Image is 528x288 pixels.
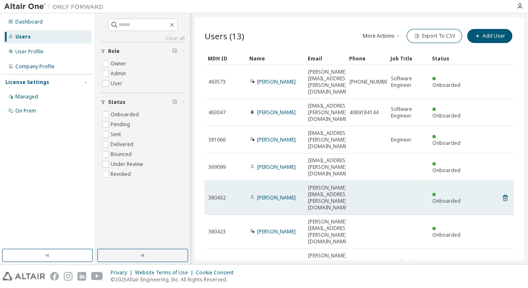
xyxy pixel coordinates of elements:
[391,106,425,119] span: Software Engineer
[257,136,296,143] a: [PERSON_NAME]
[5,79,49,86] div: License Settings
[432,197,460,204] span: Onboarded
[172,48,177,55] span: Clear filter
[391,137,412,143] span: Engineer
[4,2,108,11] img: Altair One
[257,163,296,170] a: [PERSON_NAME]
[135,269,196,276] div: Website Terms of Use
[432,139,460,146] span: Onboarded
[208,194,226,201] span: 380432
[50,272,59,281] img: facebook.svg
[172,99,177,106] span: Clear filter
[64,272,72,281] img: instagram.svg
[101,93,185,111] button: Status
[308,69,350,95] span: [PERSON_NAME][EMAIL_ADDRESS][PERSON_NAME][DOMAIN_NAME]
[101,42,185,60] button: Role
[111,139,135,149] label: Delivered
[432,231,460,238] span: Onboarded
[111,69,128,79] label: Admin
[432,82,460,89] span: Onboarded
[15,108,36,114] div: On Prem
[257,228,296,235] a: [PERSON_NAME]
[111,149,133,159] label: Bounced
[208,164,226,170] span: 369099
[101,35,185,42] a: Clear all
[15,34,31,40] div: Users
[308,130,350,150] span: [EMAIL_ADDRESS][PERSON_NAME][DOMAIN_NAME]
[407,29,462,43] button: Export To CSV
[208,79,226,85] span: 463573
[391,52,425,65] div: Job Title
[111,110,140,120] label: Onboarded
[15,63,55,70] div: Company Profile
[111,130,123,139] label: Sent
[208,109,226,116] span: 463047
[391,259,425,272] span: Application Developer
[257,78,296,85] a: [PERSON_NAME]
[432,52,467,65] div: Status
[208,137,226,143] span: 381066
[15,19,43,25] div: Dashboard
[308,218,350,245] span: [PERSON_NAME][EMAIL_ADDRESS][PERSON_NAME][DOMAIN_NAME]
[111,79,124,89] label: User
[432,112,460,119] span: Onboarded
[111,59,128,69] label: Owner
[308,185,350,211] span: [PERSON_NAME][EMAIL_ADDRESS][PERSON_NAME][DOMAIN_NAME]
[432,167,460,174] span: Onboarded
[2,272,45,281] img: altair_logo.svg
[111,120,132,130] label: Pending
[111,159,145,169] label: Under Review
[257,109,296,116] a: [PERSON_NAME]
[308,157,350,177] span: [EMAIL_ADDRESS][PERSON_NAME][DOMAIN_NAME]
[91,272,103,281] img: youtube.svg
[111,169,133,179] label: Revoked
[196,269,239,276] div: Cookie Consent
[208,52,243,65] div: MDH ID
[350,109,379,116] span: 4089184144
[111,276,239,283] p: © 2025 Altair Engineering, Inc. All Rights Reserved.
[308,52,342,65] div: Email
[467,29,512,43] button: Add User
[108,99,125,106] span: Status
[77,272,86,281] img: linkedin.svg
[349,52,384,65] div: Phone
[249,52,301,65] div: Name
[350,79,392,85] span: [PHONE_NUMBER]
[391,75,425,89] span: Software Engineer
[308,103,350,122] span: [EMAIL_ADDRESS][PERSON_NAME][DOMAIN_NAME]
[205,30,244,42] span: Users (13)
[208,228,226,235] span: 380423
[362,29,402,43] button: More Actions
[108,48,120,55] span: Role
[308,252,350,279] span: [PERSON_NAME][EMAIL_ADDRESS][PERSON_NAME][DOMAIN_NAME]
[111,269,135,276] div: Privacy
[15,48,43,55] div: User Profile
[15,94,38,100] div: Managed
[257,194,296,201] a: [PERSON_NAME]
